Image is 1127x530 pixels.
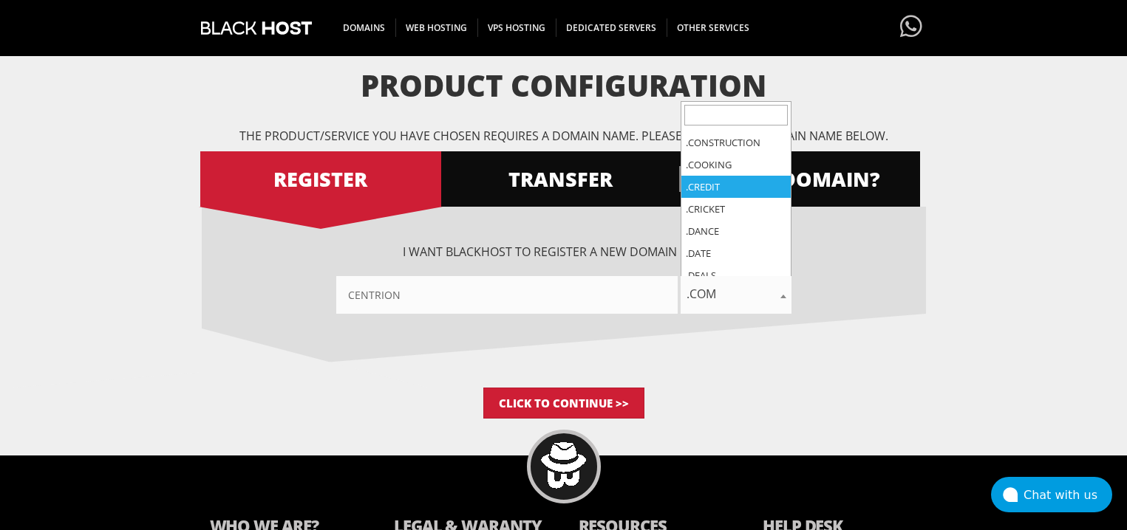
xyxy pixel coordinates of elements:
h1: Product Configuration [202,69,926,102]
a: HAVE DOMAIN? [679,151,920,207]
span: .com [681,283,791,304]
li: .cooking [681,154,791,176]
span: REGISTER [200,166,441,192]
button: Chat with us [991,477,1112,512]
li: .deals [681,264,791,286]
span: DOMAINS [333,18,396,37]
span: .com [681,276,791,314]
p: The product/service you have chosen requires a domain name. Please enter your domain name below. [202,128,926,144]
span: OTHER SERVICES [667,18,760,37]
div: I want BlackHOST to register a new domain for me. [202,244,926,314]
img: BlackHOST mascont, Blacky. [540,442,587,489]
li: .dance [681,220,791,242]
input: Click to Continue >> [483,388,644,419]
li: .date [681,242,791,264]
span: DEDICATED SERVERS [556,18,667,37]
li: .cricket [681,198,791,220]
span: VPS HOSTING [477,18,556,37]
span: WEB HOSTING [395,18,478,37]
div: Chat with us [1024,488,1112,502]
a: REGISTER [200,151,441,207]
a: TRANSFER [440,151,681,207]
li: .construction [681,131,791,154]
span: HAVE DOMAIN? [679,166,920,192]
li: .credit [681,176,791,198]
span: TRANSFER [440,166,681,192]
